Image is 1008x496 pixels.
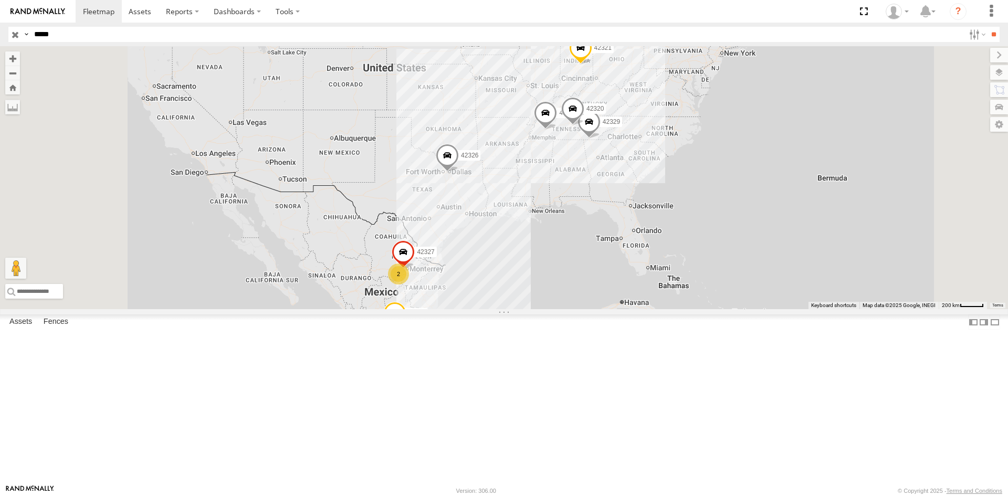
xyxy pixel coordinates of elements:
label: Dock Summary Table to the Left [968,314,979,330]
span: 42326 [461,151,478,159]
div: 2 [388,263,409,284]
label: Hide Summary Table [990,314,1000,330]
i: ? [950,3,967,20]
label: Search Query [22,27,30,42]
button: Map Scale: 200 km per 42 pixels [939,302,987,309]
label: Search Filter Options [965,27,988,42]
span: 42321 [594,44,612,51]
label: Measure [5,100,20,114]
label: Assets [4,315,37,330]
a: Visit our Website [6,486,54,496]
span: 42324 [559,109,576,117]
button: Zoom in [5,51,20,66]
div: Carlos Ortiz [882,4,912,19]
span: 200 km [942,302,960,308]
button: Zoom out [5,66,20,80]
span: 42329 [603,118,620,125]
button: Keyboard shortcuts [811,302,856,309]
label: Dock Summary Table to the Right [979,314,989,330]
button: Drag Pegman onto the map to open Street View [5,258,26,279]
label: Map Settings [990,117,1008,132]
span: 42327 [417,248,434,256]
a: Terms (opens in new tab) [992,303,1003,308]
label: Fences [38,315,73,330]
span: 42320 [586,105,604,112]
span: Map data ©2025 Google, INEGI [863,302,936,308]
button: Zoom Home [5,80,20,94]
div: © Copyright 2025 - [898,488,1002,494]
div: Version: 306.00 [456,488,496,494]
a: Terms and Conditions [947,488,1002,494]
img: rand-logo.svg [10,8,65,15]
